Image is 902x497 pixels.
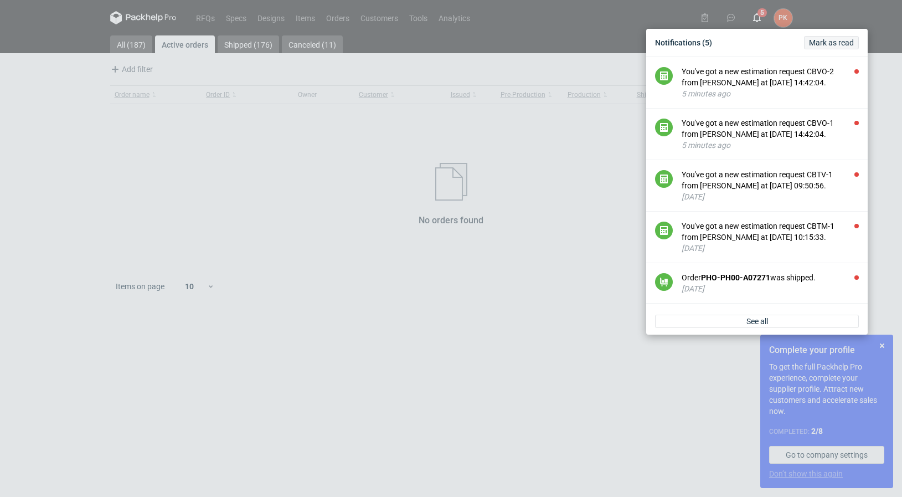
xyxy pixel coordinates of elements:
[682,221,859,243] div: You've got a new estimation request CBTM-1 from [PERSON_NAME] at [DATE] 10:15:33.
[701,273,770,282] strong: PHO-PH00-A07271
[682,117,859,151] button: You've got a new estimation request CBVO-1 from [PERSON_NAME] at [DATE] 14:42:04.5 minutes ago
[682,243,859,254] div: [DATE]
[682,117,859,140] div: You've got a new estimation request CBVO-1 from [PERSON_NAME] at [DATE] 14:42:04.
[682,140,859,151] div: 5 minutes ago
[809,39,854,47] span: Mark as read
[682,221,859,254] button: You've got a new estimation request CBTM-1 from [PERSON_NAME] at [DATE] 10:15:33.[DATE]
[682,272,859,283] div: Order was shipped.
[682,169,859,202] button: You've got a new estimation request CBTV-1 from [PERSON_NAME] at [DATE] 09:50:56.[DATE]
[682,272,859,294] button: OrderPHO-PH00-A07271was shipped.[DATE]
[682,191,859,202] div: [DATE]
[682,88,859,99] div: 5 minutes ago
[746,317,768,325] span: See all
[804,36,859,49] button: Mark as read
[682,66,859,99] button: You've got a new estimation request CBVO-2 from [PERSON_NAME] at [DATE] 14:42:04.5 minutes ago
[682,66,859,88] div: You've got a new estimation request CBVO-2 from [PERSON_NAME] at [DATE] 14:42:04.
[682,169,859,191] div: You've got a new estimation request CBTV-1 from [PERSON_NAME] at [DATE] 09:50:56.
[655,315,859,328] a: See all
[651,33,863,52] div: Notifications (5)
[682,283,859,294] div: [DATE]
